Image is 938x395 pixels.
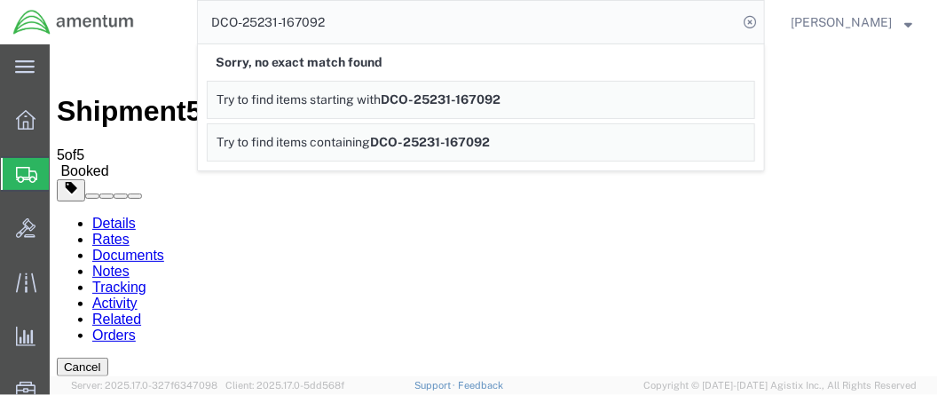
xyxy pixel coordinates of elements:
a: Notes [43,219,80,234]
span: 5 [27,103,35,118]
span: Booked [11,119,59,134]
a: Support [414,380,459,391]
span: Copyright © [DATE]-[DATE] Agistix Inc., All Rights Reserved [643,378,917,393]
button: [PERSON_NAME] [790,12,913,33]
a: Documents [43,203,114,218]
span: Try to find items starting with [217,92,381,107]
span: DCO-25231-167092 [370,135,490,149]
a: Rates [43,187,80,202]
a: Tracking [43,235,97,250]
span: Roger Hankins [791,12,892,32]
img: logo [12,9,135,36]
span: DCO-25231-167092 [381,92,501,107]
span: Client: 2025.17.0-5dd568f [225,380,344,391]
input: Search for shipment number, reference number [198,1,737,43]
span: 56546286 [137,51,263,83]
iframe: FS Legacy Container [50,44,938,376]
a: Related [43,267,91,282]
span: Server: 2025.17.0-327f6347098 [71,380,217,391]
a: Activity [43,251,88,266]
a: Orders [43,283,86,298]
div: Sorry, no exact match found [207,44,755,81]
a: Details [43,171,86,186]
span: 5 [7,103,15,118]
button: Cancel [7,313,59,332]
span: Try to find items containing [217,135,370,149]
div: of [7,103,881,119]
a: Feedback [458,380,503,391]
